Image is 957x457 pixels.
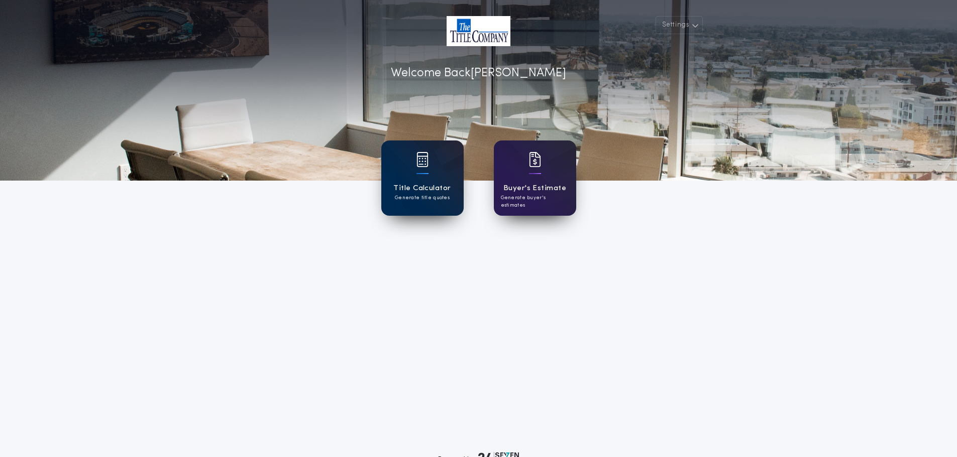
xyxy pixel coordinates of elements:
a: card iconBuyer's EstimateGenerate buyer's estimates [494,140,576,216]
p: Generate buyer's estimates [501,194,569,209]
p: Generate title quotes [395,194,450,202]
p: Welcome Back [PERSON_NAME] [391,64,566,82]
img: card icon [416,152,429,167]
img: account-logo [447,16,510,46]
a: card iconTitle CalculatorGenerate title quotes [381,140,464,216]
h1: Buyer's Estimate [503,183,566,194]
button: Settings [656,16,703,34]
h1: Title Calculator [393,183,451,194]
img: card icon [529,152,541,167]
